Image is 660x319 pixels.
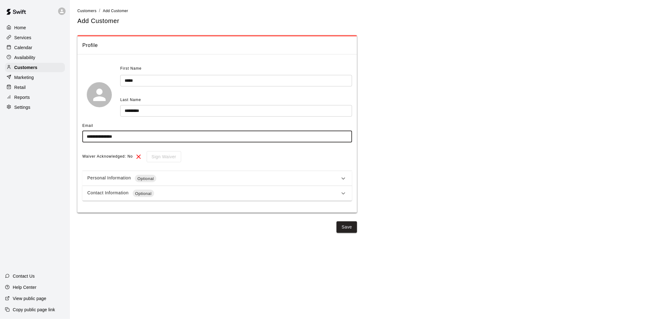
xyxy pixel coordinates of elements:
a: Reports [5,93,65,102]
a: Availability [5,53,65,62]
p: Settings [14,104,30,110]
a: Calendar [5,43,65,52]
p: Calendar [14,44,32,51]
button: Save [337,221,357,233]
a: Home [5,23,65,32]
div: To sign waivers in admin, this feature must be enabled in general settings [142,151,181,163]
p: Copy public page link [13,307,55,313]
a: Customers [5,63,65,72]
span: Customers [77,9,97,13]
li: / [99,7,100,14]
p: Customers [14,64,37,71]
p: View public page [13,295,46,302]
a: Settings [5,103,65,112]
span: Waiver Acknowledged: No [82,152,133,162]
p: Marketing [14,74,34,81]
p: Reports [14,94,30,100]
span: Optional [133,191,154,197]
span: Email [82,123,93,128]
a: Retail [5,83,65,92]
p: Help Center [13,284,36,290]
span: First Name [120,64,142,74]
div: Personal InformationOptional [82,171,352,186]
nav: breadcrumb [77,7,653,14]
p: Home [14,25,26,31]
p: Contact Us [13,273,35,279]
a: Marketing [5,73,65,82]
span: Add Customer [103,9,128,13]
a: Customers [77,8,97,13]
div: Contact Information [87,190,340,197]
a: Services [5,33,65,42]
div: Contact InformationOptional [82,186,352,201]
span: Last Name [120,98,141,102]
div: Personal Information [87,175,340,182]
span: Profile [82,41,352,49]
p: Retail [14,84,26,90]
h5: Add Customer [77,17,119,25]
p: Services [14,35,31,41]
span: Optional [135,176,156,182]
p: Availability [14,54,35,61]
